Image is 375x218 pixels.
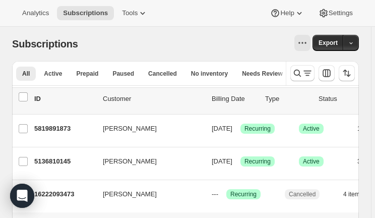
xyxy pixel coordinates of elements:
span: Help [280,9,294,17]
button: [PERSON_NAME] [97,153,198,170]
span: Export [319,39,338,47]
p: Billing Date [212,94,257,104]
span: [PERSON_NAME] [103,189,157,199]
button: Settings [312,6,359,20]
button: Help [264,6,310,20]
span: [PERSON_NAME] [103,156,157,167]
span: Paused [112,70,134,78]
span: [PERSON_NAME] [103,124,157,134]
button: Subscriptions [57,6,114,20]
span: Subscriptions [12,38,78,49]
span: [DATE] [212,157,232,165]
span: Recurring [244,157,271,166]
span: Active [44,70,62,78]
button: Customize table column order and visibility [319,65,335,81]
span: --- [212,190,218,198]
button: 4 items [343,186,374,202]
span: Cancelled [289,190,316,198]
span: Active [303,125,320,133]
span: Subscriptions [63,9,108,17]
span: Active [303,157,320,166]
button: Sort the results [339,65,355,81]
button: Tools [116,6,154,20]
button: [PERSON_NAME] [97,121,198,137]
p: 16222093473 [34,189,95,199]
p: Status [319,94,364,104]
p: 5819891873 [34,124,95,134]
button: Analytics [16,6,55,20]
p: 5136810145 [34,156,95,167]
button: View actions for Subscriptions [294,35,310,51]
span: Recurring [230,190,257,198]
span: Cancelled [148,70,177,78]
p: ID [34,94,95,104]
span: 1 item [357,125,374,133]
button: [PERSON_NAME] [97,186,198,202]
button: Search and filter results [290,65,315,81]
span: No inventory [191,70,228,78]
span: Analytics [22,9,49,17]
span: 4 items [343,190,363,198]
div: Type [265,94,310,104]
button: Export [312,35,344,51]
span: Needs Review [242,70,283,78]
span: Settings [329,9,353,17]
span: [DATE] [212,125,232,132]
div: Open Intercom Messenger [10,184,34,208]
span: Tools [122,9,138,17]
p: Customer [103,94,204,104]
span: Recurring [244,125,271,133]
span: Prepaid [76,70,98,78]
span: All [22,70,30,78]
